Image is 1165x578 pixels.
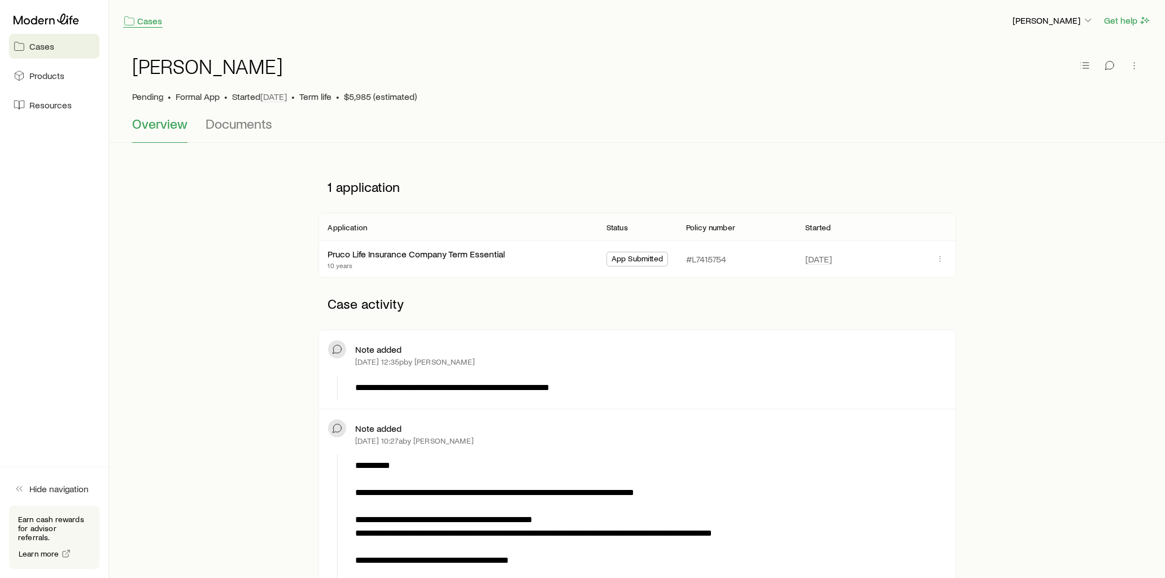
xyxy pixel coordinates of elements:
[336,91,339,102] span: •
[355,436,474,445] p: [DATE] 10:27a by [PERSON_NAME]
[612,254,663,266] span: App Submitted
[18,515,90,542] p: Earn cash rewards for advisor referrals.
[132,116,1142,143] div: Case details tabs
[318,170,955,204] p: 1 application
[29,483,89,494] span: Hide navigation
[9,63,99,88] a: Products
[1013,15,1094,26] p: [PERSON_NAME]
[686,253,726,265] p: #L7415754
[328,261,505,270] p: 10 years
[9,34,99,59] a: Cases
[328,248,505,260] div: Pruco Life Insurance Company Term Essential
[168,91,171,102] span: •
[318,287,955,321] p: Case activity
[176,91,220,102] span: Formal App
[1012,14,1094,28] button: [PERSON_NAME]
[355,344,402,355] p: Note added
[291,91,295,102] span: •
[224,91,228,102] span: •
[29,99,72,111] span: Resources
[328,223,367,232] p: Application
[328,248,505,259] a: Pruco Life Insurance Company Term Essential
[9,506,99,569] div: Earn cash rewards for advisor referrals.Learn more
[132,55,283,77] h1: [PERSON_NAME]
[686,223,735,232] p: Policy number
[355,423,402,434] p: Note added
[19,550,59,558] span: Learn more
[123,15,163,28] a: Cases
[344,91,417,102] span: $5,985 (estimated)
[299,91,331,102] span: Term life
[232,91,287,102] p: Started
[355,357,475,366] p: [DATE] 12:35p by [PERSON_NAME]
[1103,14,1151,27] button: Get help
[132,91,163,102] p: Pending
[29,70,64,81] span: Products
[260,91,287,102] span: [DATE]
[806,223,831,232] p: Started
[806,253,832,265] span: [DATE]
[9,93,99,117] a: Resources
[9,476,99,501] button: Hide navigation
[607,223,628,232] p: Status
[132,116,187,132] span: Overview
[206,116,272,132] span: Documents
[29,41,54,52] span: Cases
